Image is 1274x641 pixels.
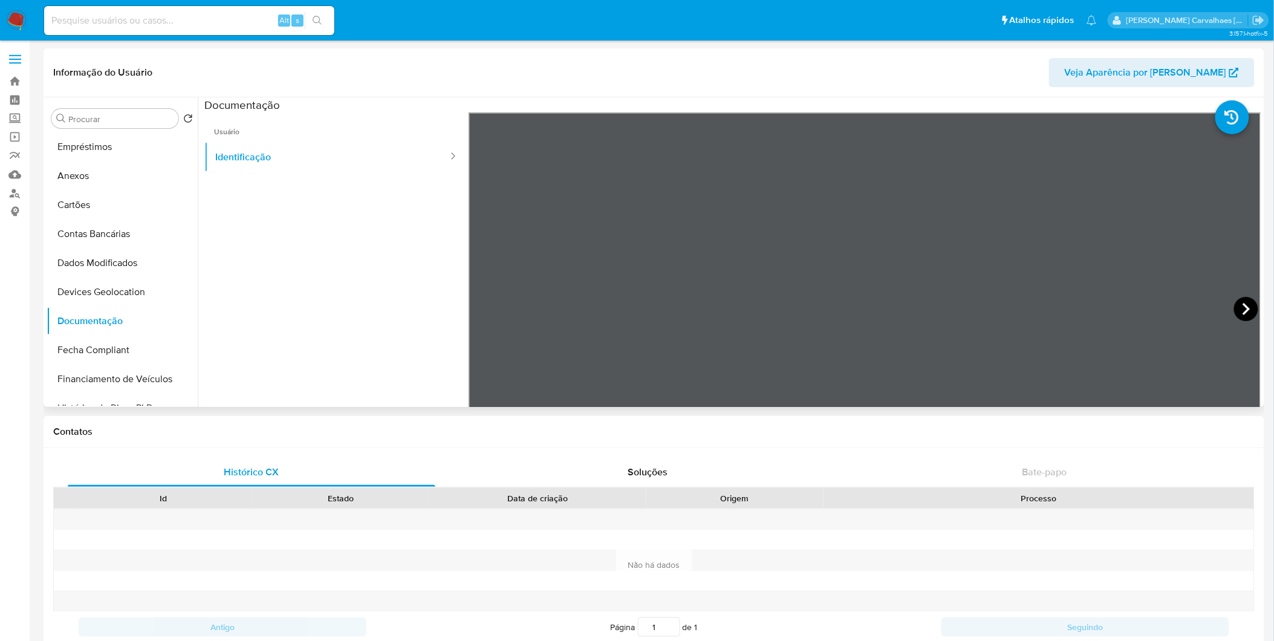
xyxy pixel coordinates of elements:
[1022,465,1067,479] span: Bate-papo
[47,220,198,249] button: Contas Bancárias
[279,15,289,26] span: Alt
[1010,14,1074,27] span: Atalhos rápidos
[261,492,421,504] div: Estado
[47,249,198,278] button: Dados Modificados
[655,492,815,504] div: Origem
[305,12,330,29] button: search-icon
[79,617,366,637] button: Antigo
[53,67,152,79] h1: Informação do Usuário
[1049,58,1255,87] button: Veja Aparência por [PERSON_NAME]
[83,492,244,504] div: Id
[47,190,198,220] button: Cartões
[47,161,198,190] button: Anexos
[47,132,198,161] button: Empréstimos
[224,465,279,479] span: Histórico CX
[56,114,66,123] button: Procurar
[611,617,698,637] span: Página de
[1126,15,1249,26] p: sara.carvalhaes@mercadopago.com.br
[68,114,174,125] input: Procurar
[47,365,198,394] button: Financiamento de Veículos
[628,465,668,479] span: Soluções
[1087,15,1097,25] a: Notificações
[1065,58,1226,87] span: Veja Aparência por [PERSON_NAME]
[296,15,299,26] span: s
[1252,14,1265,27] a: Sair
[53,426,1255,438] h1: Contatos
[47,336,198,365] button: Fecha Compliant
[47,307,198,336] button: Documentação
[832,492,1246,504] div: Processo
[47,394,198,423] button: Histórico de Risco PLD
[47,278,198,307] button: Devices Geolocation
[695,621,698,633] span: 1
[44,13,334,28] input: Pesquise usuários ou casos...
[941,617,1229,637] button: Seguindo
[183,114,193,127] button: Retornar ao pedido padrão
[438,492,638,504] div: Data de criação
